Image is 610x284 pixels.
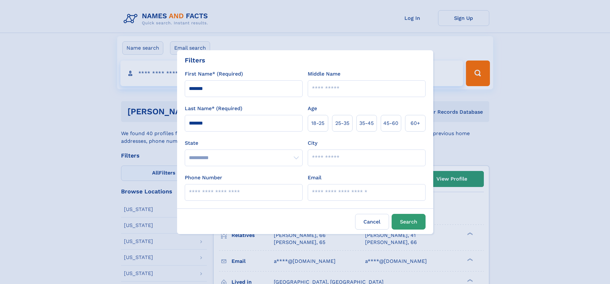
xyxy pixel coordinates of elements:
label: Last Name* (Required) [185,105,242,112]
span: 45‑60 [383,119,398,127]
div: Filters [185,55,205,65]
label: City [308,139,317,147]
span: 35‑45 [359,119,374,127]
label: First Name* (Required) [185,70,243,78]
label: Age [308,105,317,112]
span: 25‑35 [335,119,349,127]
label: Email [308,174,321,182]
label: State [185,139,303,147]
button: Search [392,214,426,230]
label: Cancel [355,214,389,230]
span: 60+ [411,119,420,127]
span: 18‑25 [311,119,324,127]
label: Middle Name [308,70,340,78]
label: Phone Number [185,174,222,182]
